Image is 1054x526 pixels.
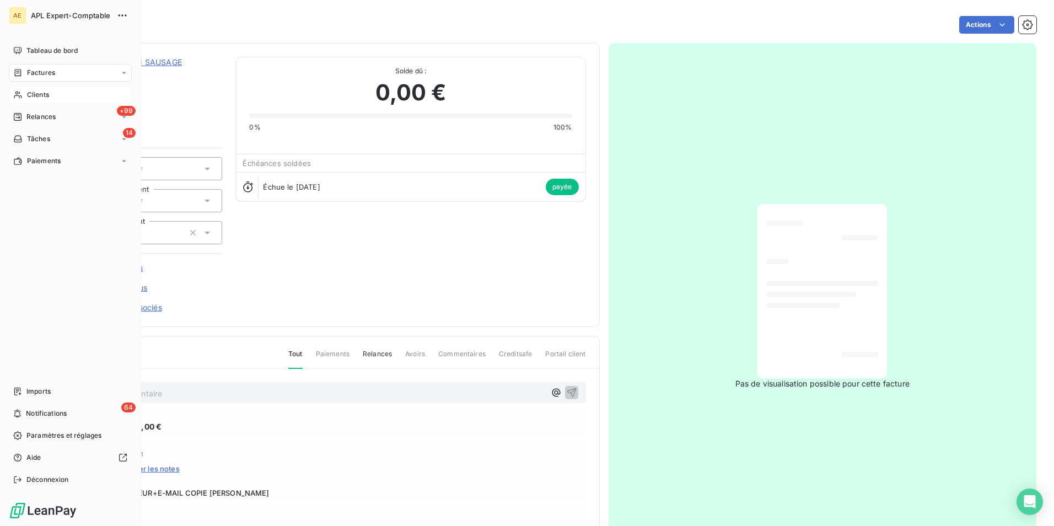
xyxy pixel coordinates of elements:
[87,70,222,79] span: 91256200
[27,134,50,144] span: Tâches
[249,122,260,132] span: 0%
[126,421,162,432] span: 560,00 €
[249,66,572,76] span: Solde dû :
[363,349,392,368] span: Relances
[553,122,572,132] span: 100%
[26,409,67,418] span: Notifications
[121,402,136,412] span: 64
[243,159,311,168] span: Échéances soldées
[263,183,320,191] span: Échue le [DATE]
[959,16,1014,34] button: Actions
[288,349,303,369] span: Tout
[438,349,486,368] span: Commentaires
[26,387,51,396] span: Imports
[545,349,585,368] span: Portail client
[27,68,55,78] span: Factures
[26,453,41,463] span: Aide
[71,489,582,497] span: MESSAGE REPONDEUR+E-MAIL COPIE [PERSON_NAME]
[31,11,110,20] span: APL Expert-Comptable
[26,475,69,485] span: Déconnexion
[26,112,56,122] span: Relances
[735,378,910,389] span: Pas de visualisation possible pour cette facture
[9,502,77,519] img: Logo LeanPay
[405,349,425,368] span: Avoirs
[27,90,49,100] span: Clients
[26,46,78,56] span: Tableau de bord
[123,128,136,138] span: 14
[115,464,180,473] span: Masquer les notes
[1017,489,1043,515] div: Open Intercom Messenger
[316,349,349,368] span: Paiements
[117,106,136,116] span: +99
[375,76,447,109] span: 0,00 €
[71,476,582,485] span: Notes :
[26,431,101,441] span: Paramètres et réglages
[546,179,579,195] span: payée
[499,349,533,368] span: Creditsafe
[9,7,26,24] div: AE
[9,449,132,466] a: Aide
[27,156,61,166] span: Paiements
